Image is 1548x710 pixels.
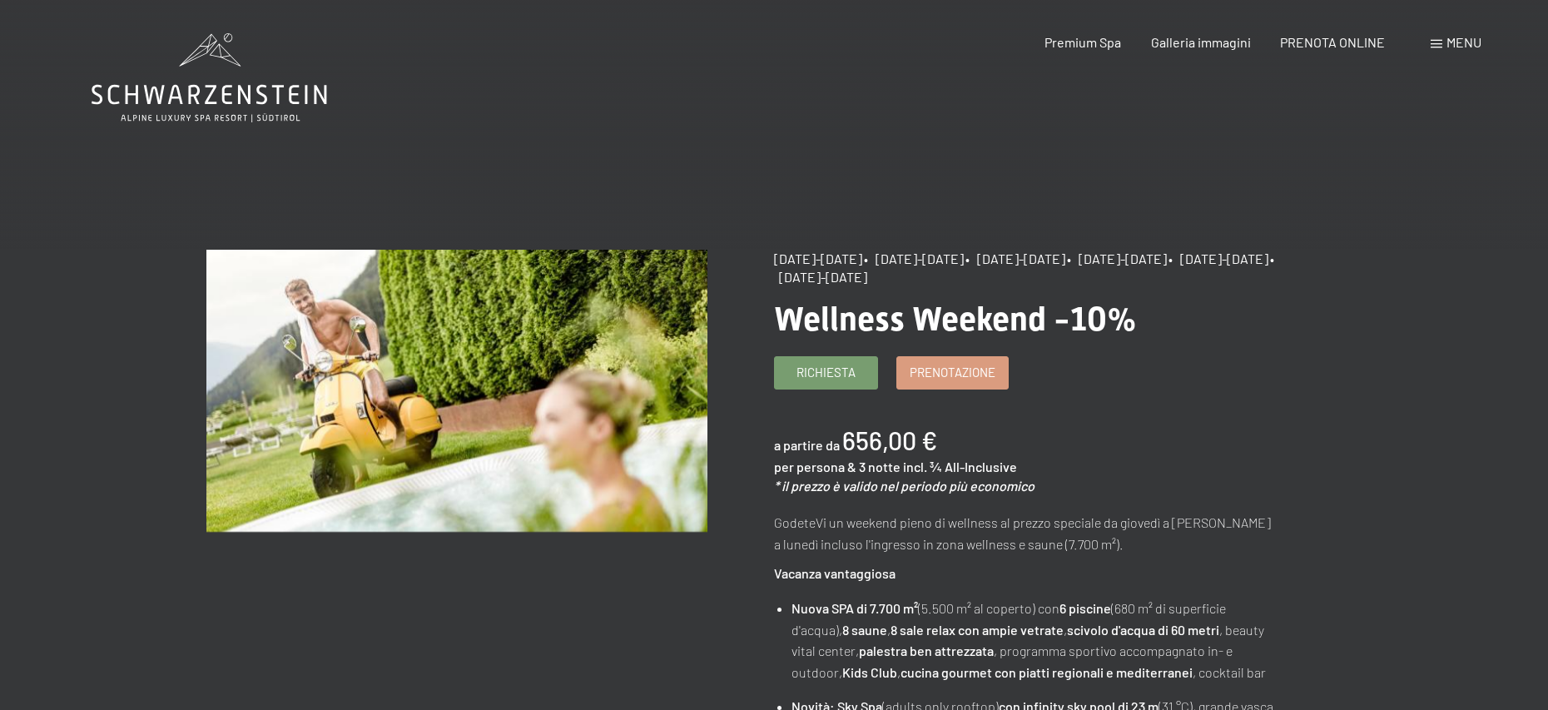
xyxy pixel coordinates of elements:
[903,459,1017,474] span: incl. ¾ All-Inclusive
[842,622,887,638] strong: 8 saune
[864,251,964,266] span: • [DATE]-[DATE]
[1446,34,1481,50] span: Menu
[1280,34,1385,50] a: PRENOTA ONLINE
[897,357,1008,389] a: Prenotazione
[965,251,1065,266] span: • [DATE]-[DATE]
[891,622,1064,638] strong: 8 sale relax con ampie vetrate
[774,565,896,581] strong: Vacanza vantaggiosa
[1168,251,1268,266] span: • [DATE]-[DATE]
[774,478,1034,494] em: * il prezzo è valido nel periodo più economico
[774,251,862,266] span: [DATE]-[DATE]
[774,437,840,453] span: a partire da
[1067,251,1167,266] span: • [DATE]-[DATE]
[796,364,856,381] span: Richiesta
[206,250,708,532] img: Wellness Weekend -10%
[1044,34,1121,50] a: Premium Spa
[859,643,994,658] strong: palestra ben attrezzata
[774,512,1276,554] p: GodeteVi un weekend pieno di wellness al prezzo speciale da giovedì a [PERSON_NAME] a lunedì incl...
[910,364,995,381] span: Prenotazione
[842,425,937,455] b: 656,00 €
[842,664,897,680] strong: Kids Club
[901,664,1193,680] strong: cucina gourmet con piatti regionali e mediterranei
[774,300,1137,339] span: Wellness Weekend -10%
[1067,622,1219,638] strong: scivolo d'acqua di 60 metri
[774,459,856,474] span: per persona &
[1059,600,1111,616] strong: 6 piscine
[1151,34,1251,50] a: Galleria immagini
[775,357,877,389] a: Richiesta
[791,600,918,616] strong: Nuova SPA di 7.700 m²
[791,598,1276,683] li: (5.500 m² al coperto) con (680 m² di superficie d'acqua), , , , beauty vital center, , programma ...
[859,459,901,474] span: 3 notte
